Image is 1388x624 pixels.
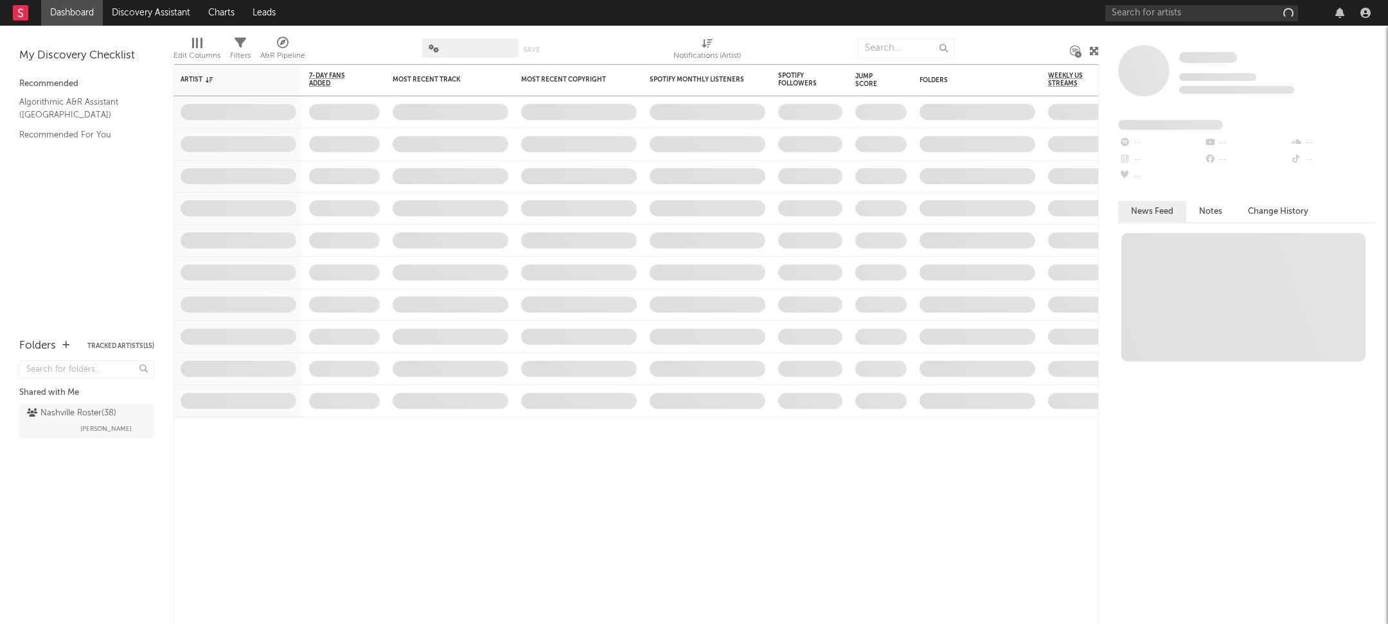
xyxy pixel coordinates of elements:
button: News Feed [1118,201,1186,222]
div: A&R Pipeline [260,32,305,69]
div: Nashville Roster ( 38 ) [27,406,116,421]
span: 7-Day Fans Added [309,72,360,87]
div: -- [1204,152,1289,168]
div: Shared with Me [19,385,154,401]
div: -- [1290,135,1375,152]
button: Save [523,46,540,53]
div: Spotify Monthly Listeners [650,76,746,83]
span: 0 fans last week [1179,86,1294,94]
div: Folders [19,338,56,354]
span: Tracking Since: [DATE] [1179,73,1256,81]
div: Notifications (Artist) [673,32,741,69]
button: Tracked Artists(15) [87,343,154,349]
span: Some Artist [1179,52,1237,63]
a: Some Artist [1179,51,1237,64]
div: Folders [920,76,1016,84]
button: Notes [1186,201,1235,222]
div: -- [1290,152,1375,168]
div: Artist [181,76,277,83]
div: Most Recent Track [393,76,489,83]
a: Recommended For You [19,128,141,142]
span: [PERSON_NAME] [80,421,132,437]
div: -- [1118,152,1204,168]
input: Search for artists [1105,5,1298,21]
div: A&R Pipeline [260,48,305,64]
input: Search for folders... [19,360,154,379]
a: Nashville Roster(38)[PERSON_NAME] [19,404,154,438]
div: -- [1204,135,1289,152]
div: Edit Columns [173,32,220,69]
div: Jump Score [855,73,887,88]
div: Filters [230,48,251,64]
button: Change History [1235,201,1321,222]
div: Most Recent Copyright [521,76,618,83]
div: -- [1118,168,1204,185]
span: Fans Added by Platform [1118,120,1223,130]
div: Edit Columns [173,48,220,64]
div: Recommended [19,76,154,92]
div: Notifications (Artist) [673,48,741,64]
div: My Discovery Checklist [19,48,154,64]
div: Filters [230,32,251,69]
div: -- [1118,135,1204,152]
input: Search... [858,39,954,58]
div: Spotify Followers [778,72,823,87]
a: Algorithmic A&R Assistant ([GEOGRAPHIC_DATA]) [19,95,141,121]
span: Weekly US Streams [1048,72,1093,87]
